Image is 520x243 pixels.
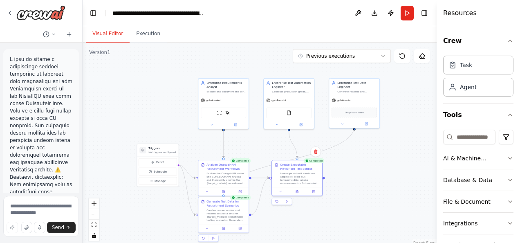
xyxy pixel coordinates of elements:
button: AI & Machine Learning [443,148,513,169]
span: gpt-4o-mini [271,99,286,102]
g: Edge from 7018fa1e-be73-4cc3-bcba-e4f86e44e83a to 6a89a399-da48-4759-8534-05742a3c9454 [287,131,299,158]
span: gpt-4o-mini [206,99,220,102]
button: Tools [443,103,513,126]
h4: Resources [443,8,477,18]
button: Integrations [443,213,513,234]
button: Visual Editor [86,25,130,43]
button: Delete node [310,146,321,157]
div: CompletedCreate Executable Playwright Test ScriptsLorem ips dolorsit ametcons adipisci eli sedd e... [271,160,323,207]
div: Agent [460,83,477,91]
button: View output [215,226,232,231]
button: Manage [139,177,177,185]
span: Previous executions [306,53,355,59]
h3: Triggers [148,146,176,151]
div: AI & Machine Learning [443,154,507,162]
g: Edge from 37618175-e64a-4d39-b4e5-8ddf6a40bebc to 6a89a399-da48-4759-8534-05742a3c9454 [251,176,269,180]
div: Enterprise Test Data Engineer [337,81,377,89]
button: Crew [443,29,513,52]
button: Open in side panel [224,122,247,127]
div: Task [460,61,472,69]
div: Enterprise Requirements AnalystExplore and document the core recruitment workflows in [GEOGRAPHIC... [198,78,249,129]
div: React Flow controls [89,198,99,241]
button: Hide right sidebar [419,7,430,19]
span: Send [52,224,64,231]
g: Edge from 8c801a8d-dcb6-4d04-8b6e-95a8fc793310 to 6a89a399-da48-4759-8534-05742a3c9454 [251,176,269,217]
button: Open in side panel [233,189,247,194]
button: Upload files [21,222,33,233]
div: Explore the OrangeHRM demo site ([URL][DOMAIN_NAME]) and thoroughly analyze the {target_module} r... [206,172,246,185]
div: Completed [304,158,325,163]
button: Send [47,222,76,233]
span: Event [156,160,164,164]
g: Edge from 39ed0d03-0137-4606-aa73-98c0e310de82 to 37618175-e64a-4d39-b4e5-8ddf6a40bebc [222,131,226,158]
p: No triggers configured [148,151,176,154]
span: gpt-4o-mini [337,99,351,102]
div: Enterprise Test Data EngineerGenerate realistic and comprehensive test data for {target_module} r... [329,78,380,128]
button: Open in side panel [307,189,321,194]
nav: breadcrumb [112,9,204,17]
div: Lorem ips dolorsit ametcons adipisci eli sedd eius temporincididu, utlabo etdolorema-aliqu Enimad... [280,172,320,185]
button: Start a new chat [63,29,76,39]
div: Generate Test Data for Recruitment Scenarios [206,200,246,208]
button: Event [139,158,177,166]
button: File & Document [443,191,513,212]
button: Open in side panel [233,226,247,231]
button: fit view [89,220,99,230]
button: Database & Data [443,169,513,191]
button: Click to speak your automation idea [34,222,45,233]
div: Completed [230,158,251,163]
button: Previous executions [293,49,391,63]
div: Completed [230,195,251,200]
div: Create comprehensive and realistic test data sets for {target_module} recruitment testing scenari... [206,209,246,222]
button: Switch to previous chat [40,29,59,39]
div: Enterprise Requirements Analyst [206,81,246,89]
div: Integrations [443,219,477,227]
div: Crew [443,52,513,103]
button: Execution [130,25,167,43]
button: Schedule [139,168,177,175]
span: Schedule [154,169,167,173]
div: Generate production-grade, executable Playwright test scripts for {target_module} recruitment sce... [272,90,312,93]
img: FileReadTool [287,110,291,115]
button: Hide left sidebar [87,7,99,19]
div: Enterprise Test Automation Engineer [272,81,312,89]
div: Analyze OrangeHRM Recruitment Workflows [206,163,246,171]
div: Explore and document the core recruitment workflows in [GEOGRAPHIC_DATA] demo site, identifying k... [206,90,246,93]
div: CompletedAnalyze OrangeHRM Recruitment WorkflowsExplore the OrangeHRM demo site ([URL][DOMAIN_NAM... [198,160,249,207]
img: Logo [16,5,65,20]
div: Generate realistic and comprehensive test data for {target_module} recruitment workflows includin... [337,90,377,93]
img: ScrapeWebsiteTool [217,110,222,115]
div: Version 1 [89,49,110,56]
g: Edge from triggers to 37618175-e64a-4d39-b4e5-8ddf6a40bebc [178,163,196,180]
button: zoom in [89,198,99,209]
button: Open in side panel [289,122,313,127]
div: Enterprise Test Automation EngineerGenerate production-grade, executable Playwright test scripts ... [263,78,314,129]
div: TriggersNo triggers configuredEventScheduleManage [137,144,179,187]
div: Database & Data [443,176,492,184]
button: View output [289,189,306,194]
div: Create Executable Playwright Test Scripts [280,163,320,171]
span: Manage [155,179,166,183]
button: View output [215,189,232,194]
g: Edge from triggers to 8c801a8d-dcb6-4d04-8b6e-95a8fc793310 [178,163,196,217]
button: Improve this prompt [7,222,18,233]
img: ScrapeElementFromWebsiteTool [225,110,230,115]
span: Drop tools here [345,110,364,115]
button: Open in side panel [355,122,378,126]
button: toggle interactivity [89,230,99,241]
div: File & Document [443,198,491,206]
